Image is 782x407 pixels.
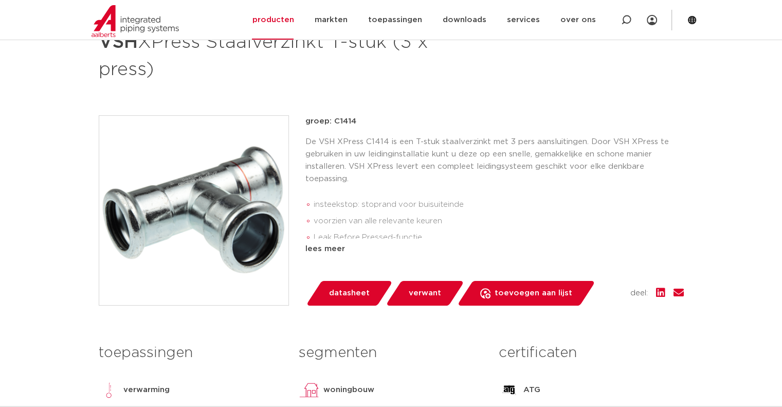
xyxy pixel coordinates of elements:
[314,213,684,229] li: voorzien van alle relevante keuren
[495,285,572,302] span: toevoegen aan lijst
[99,27,485,82] h1: XPress Staalverzinkt T-stuk (3 x press)
[99,116,288,305] img: Product Image for VSH XPress Staalverzinkt T-stuk (3 x press)
[299,380,319,400] img: woningbouw
[305,115,684,128] p: groep: C1414
[99,380,119,400] img: verwarming
[305,281,393,306] a: datasheet
[99,343,283,363] h3: toepassingen
[499,380,519,400] img: ATG
[385,281,464,306] a: verwant
[329,285,370,302] span: datasheet
[99,33,138,51] strong: VSH
[305,136,684,185] p: De VSH XPress C1414 is een T-stuk staalverzinkt met 3 pers aansluitingen. Door VSH XPress te gebr...
[314,197,684,213] li: insteekstop: stoprand voor buisuiteinde
[323,384,374,396] p: woningbouw
[409,285,441,302] span: verwant
[123,384,170,396] p: verwarming
[630,287,648,299] span: deel:
[314,229,684,246] li: Leak Before Pressed-functie
[305,243,684,255] div: lees meer
[499,343,683,363] h3: certificaten
[299,343,483,363] h3: segmenten
[523,384,540,396] p: ATG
